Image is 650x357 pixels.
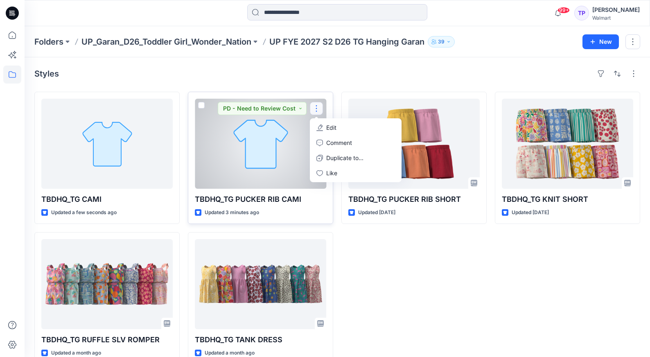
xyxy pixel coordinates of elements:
[348,99,480,189] a: TBDHQ_TG PUCKER RIB SHORT
[81,36,251,47] a: UP_Garan_D26_Toddler Girl_Wonder_Nation
[195,194,326,205] p: TBDHQ_TG PUCKER RIB CAMI
[34,69,59,79] h4: Styles
[195,99,326,189] a: TBDHQ_TG PUCKER RIB CAMI
[502,99,633,189] a: TBDHQ_TG KNIT SHORT
[348,194,480,205] p: TBDHQ_TG PUCKER RIB SHORT
[557,7,570,14] span: 99+
[41,239,173,329] a: TBDHQ_TG RUFFLE SLV ROMPER
[574,6,589,20] div: TP
[311,120,400,135] a: Edit
[195,239,326,329] a: TBDHQ_TG TANK DRESS
[592,5,640,15] div: [PERSON_NAME]
[582,34,619,49] button: New
[34,36,63,47] a: Folders
[205,208,259,217] p: Updated 3 minutes ago
[438,37,445,46] p: 39
[502,194,633,205] p: TBDHQ_TG KNIT SHORT
[51,208,117,217] p: Updated a few seconds ago
[512,208,549,217] p: Updated [DATE]
[428,36,455,47] button: 39
[41,194,173,205] p: TBDHQ_TG CAMI
[326,123,336,132] p: Edit
[41,334,173,346] p: TBDHQ_TG RUFFLE SLV ROMPER
[195,334,326,346] p: TBDHQ_TG TANK DRESS
[326,154,363,162] p: Duplicate to...
[358,208,395,217] p: Updated [DATE]
[41,99,173,189] a: TBDHQ_TG CAMI
[326,138,352,147] p: Comment
[326,169,337,177] p: Like
[592,15,640,21] div: Walmart
[269,36,424,47] p: UP FYE 2027 S2 D26 TG Hanging Garan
